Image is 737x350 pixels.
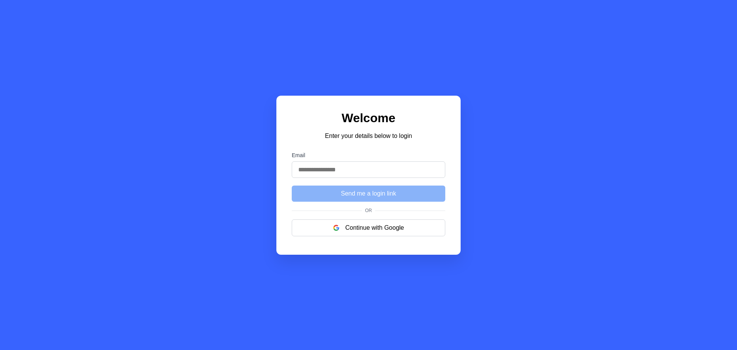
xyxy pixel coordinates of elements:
[292,111,445,125] h1: Welcome
[292,219,445,236] button: Continue with Google
[292,186,445,202] button: Send me a login link
[333,225,339,231] img: google logo
[292,152,445,158] label: Email
[292,131,445,141] p: Enter your details below to login
[362,208,375,213] span: Or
